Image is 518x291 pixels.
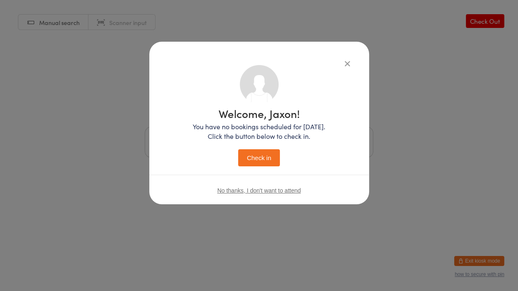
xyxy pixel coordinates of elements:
[193,122,325,141] p: You have no bookings scheduled for [DATE]. Click the button below to check in.
[193,108,325,119] h1: Welcome, Jaxon!
[238,149,280,166] button: Check in
[240,65,279,104] img: no_photo.png
[217,187,301,194] button: No thanks, I don't want to attend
